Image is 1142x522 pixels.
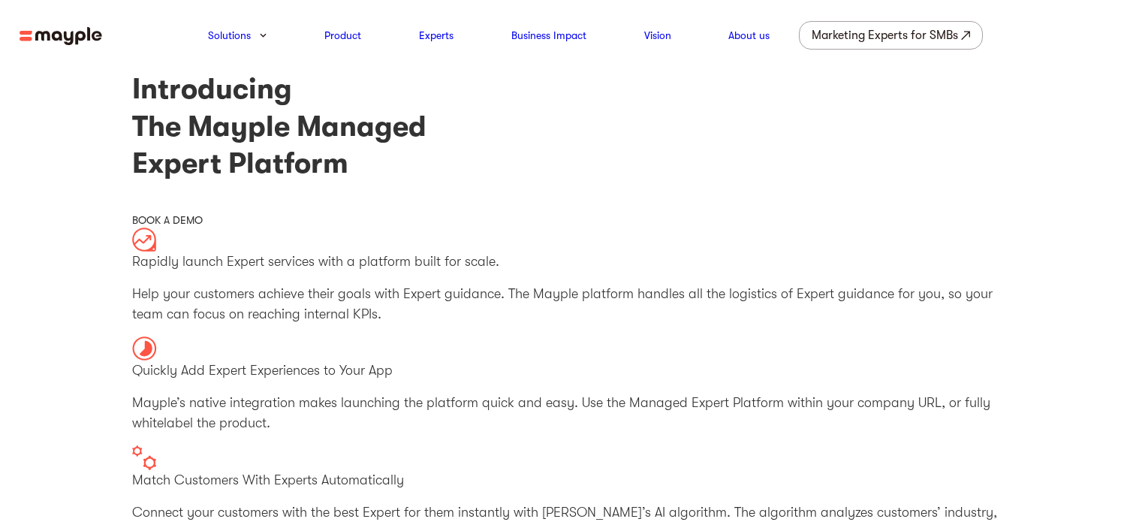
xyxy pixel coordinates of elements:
[132,252,1011,272] p: Rapidly launch Expert services with a platform built for scale.
[644,26,671,44] a: Vision
[132,213,1011,228] div: BOOK A DEMO
[799,21,983,50] a: Marketing Experts for SMBs
[132,470,1011,490] p: Match Customers With Experts Automatically
[208,26,251,44] a: Solutions
[132,71,1011,182] h1: Introducing The Mayple Managed Expert Platform
[419,26,453,44] a: Experts
[132,284,1011,324] p: Help your customers achieve their goals with Expert guidance. The Mayple platform handles all the...
[20,27,102,46] img: mayple-logo
[511,26,586,44] a: Business Impact
[728,26,770,44] a: About us
[260,33,267,38] img: arrow-down
[324,26,361,44] a: Product
[812,25,958,46] div: Marketing Experts for SMBs
[132,393,1011,433] p: Mayple’s native integration makes launching the platform quick and easy. Use the Managed Expert P...
[132,361,1011,381] p: Quickly Add Expert Experiences to Your App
